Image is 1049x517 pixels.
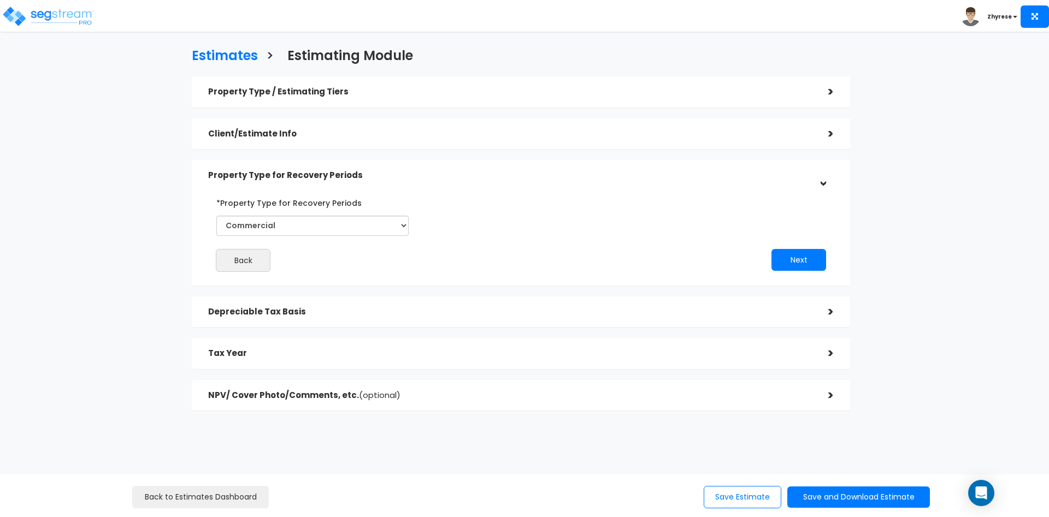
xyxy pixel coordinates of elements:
div: > [812,345,834,362]
label: *Property Type for Recovery Periods [216,194,362,209]
h3: Estimates [192,49,258,66]
h5: Client/Estimate Info [208,129,812,139]
a: Back to Estimates Dashboard [132,486,269,508]
button: Next [771,249,826,271]
h5: Tax Year [208,349,812,358]
button: Save Estimate [704,486,781,508]
button: Save and Download Estimate [787,486,930,508]
h3: Estimating Module [287,49,413,66]
a: Estimating Module [279,38,413,71]
h5: Depreciable Tax Basis [208,307,812,317]
div: > [812,387,834,404]
h5: Property Type / Estimating Tiers [208,87,812,97]
button: Back [216,249,270,272]
b: Zhyrese [987,13,1012,21]
div: Open Intercom Messenger [968,480,994,506]
img: avatar.png [961,7,980,26]
span: (optional) [359,389,400,401]
img: logo_pro_r.png [2,5,95,27]
a: Estimates [184,38,258,71]
div: > [812,304,834,320]
div: > [812,84,834,100]
h5: NPV/ Cover Photo/Comments, etc. [208,391,812,400]
div: > [812,126,834,142]
h5: Property Type for Recovery Periods [208,171,812,180]
h3: > [266,49,274,66]
div: > [814,165,831,187]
